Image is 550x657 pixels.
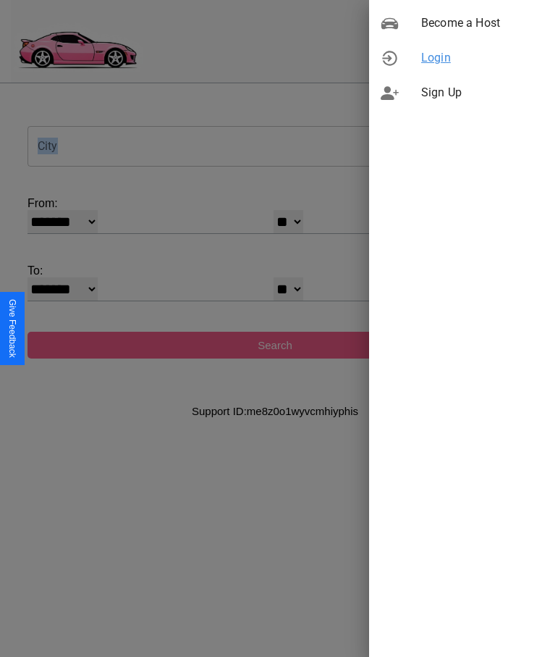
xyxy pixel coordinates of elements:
span: Sign Up [421,84,538,101]
span: Login [421,49,538,67]
span: Become a Host [421,14,538,32]
div: Give Feedback [7,299,17,358]
div: Login [369,41,550,75]
div: Sign Up [369,75,550,110]
div: Become a Host [369,6,550,41]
